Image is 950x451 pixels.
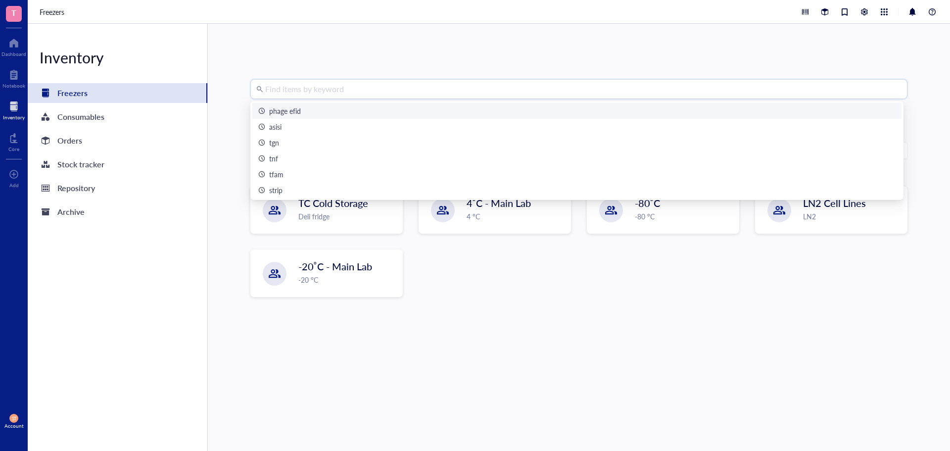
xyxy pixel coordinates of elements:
a: Consumables [28,107,207,127]
a: Repository [28,178,207,198]
div: tfam [269,169,284,180]
div: Consumables [57,110,104,124]
div: Stock tracker [57,157,104,171]
span: -80˚C [635,196,660,210]
div: Orders [57,134,82,148]
a: Dashboard [1,35,26,57]
div: Dashboard [1,51,26,57]
div: strip [269,185,283,196]
div: Inventory [28,48,207,67]
div: Deli fridge [298,211,396,222]
a: Core [8,130,19,152]
a: Stock tracker [28,154,207,174]
div: 4 °C [467,211,565,222]
div: -80 °C [635,211,733,222]
div: Repository [57,181,95,195]
div: Notebook [2,83,25,89]
div: Inventory [3,114,25,120]
div: tnf [269,153,278,164]
div: Add [9,182,19,188]
div: phage efid [269,105,301,116]
span: ST [11,416,16,421]
a: Freezers [28,83,207,103]
div: LN2 [803,211,901,222]
a: Notebook [2,67,25,89]
div: Account [4,423,24,429]
div: asisi [269,121,282,132]
a: Orders [28,131,207,150]
span: LN2 Cell Lines [803,196,866,210]
div: -20 °C [298,274,396,285]
a: Archive [28,202,207,222]
div: Archive [57,205,85,219]
a: Inventory [3,99,25,120]
span: 4˚C - Main Lab [467,196,531,210]
span: TC Cold Storage [298,196,368,210]
span: T [11,6,16,19]
div: tgn [269,137,279,148]
a: Freezers [40,6,66,17]
span: -20˚C - Main Lab [298,259,372,273]
div: Freezers [57,86,88,100]
div: Core [8,146,19,152]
